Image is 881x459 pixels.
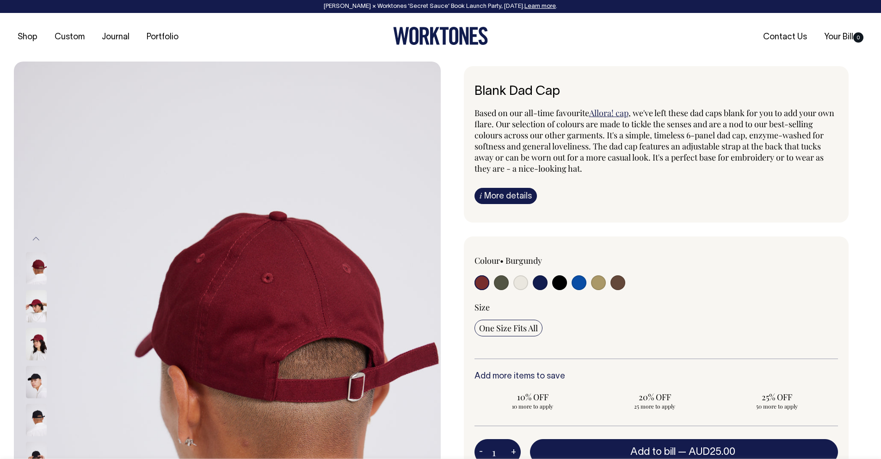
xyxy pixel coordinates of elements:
[26,290,47,322] img: burgundy
[474,85,838,99] h1: Blank Dad Cap
[479,403,586,410] span: 10 more to apply
[14,30,41,45] a: Shop
[51,30,88,45] a: Custom
[597,389,713,413] input: 20% OFF 25 more to apply
[723,391,831,403] span: 25% OFF
[689,447,735,457] span: AUD25.00
[759,30,811,45] a: Contact Us
[26,252,47,284] img: burgundy
[479,323,538,334] span: One Size Fits All
[474,255,620,266] div: Colour
[480,191,482,200] span: i
[500,255,504,266] span: •
[719,389,835,413] input: 25% OFF 50 more to apply
[630,447,676,457] span: Add to bill
[474,188,537,204] a: iMore details
[26,403,47,436] img: black
[820,30,867,45] a: Your Bill0
[601,403,708,410] span: 25 more to apply
[678,447,738,457] span: —
[98,30,133,45] a: Journal
[479,391,586,403] span: 10% OFF
[474,320,542,336] input: One Size Fits All
[853,32,863,43] span: 0
[26,328,47,360] img: burgundy
[474,107,834,174] span: , we've left these dad caps blank for you to add your own flare. Our selection of colours are mad...
[26,366,47,398] img: black
[474,302,838,313] div: Size
[29,229,43,249] button: Previous
[589,107,628,118] a: Allora! cap
[474,389,591,413] input: 10% OFF 10 more to apply
[143,30,182,45] a: Portfolio
[601,391,708,403] span: 20% OFF
[474,107,589,118] span: Based on our all-time favourite
[723,403,831,410] span: 50 more to apply
[505,255,542,266] label: Burgundy
[9,3,872,10] div: [PERSON_NAME] × Worktones ‘Secret Sauce’ Book Launch Party, [DATE]. .
[474,372,838,381] h6: Add more items to save
[524,4,556,9] a: Learn more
